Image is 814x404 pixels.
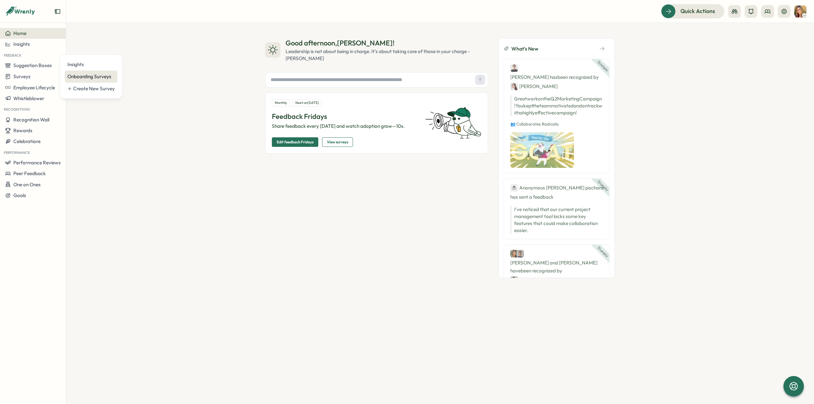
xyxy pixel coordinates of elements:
[794,5,806,17] img: Tarin O'Neill
[13,41,30,47] span: Insights
[510,132,574,168] img: Recognition Image
[510,184,604,192] div: Anonymous [PERSON_NAME] pochard
[511,45,538,53] span: What's New
[13,95,44,101] span: Whistleblower
[286,38,488,48] div: Good afternoon , [PERSON_NAME] !
[327,138,348,147] span: View surveys
[510,250,518,257] img: Cassie
[514,206,603,234] p: I've noticed that our current project management tool lacks some key features that could make col...
[510,82,558,90] div: [PERSON_NAME]
[510,276,558,284] div: [PERSON_NAME]
[272,123,417,130] p: Share feedback every [DATE] and watch adoption grow—10x.
[516,250,524,257] img: Jack
[293,99,322,106] div: Next on [DATE]
[67,73,115,80] div: Onboarding Surveys
[13,30,26,36] span: Home
[13,192,26,198] span: Goals
[54,8,61,15] button: Expand sidebar
[510,250,603,284] div: [PERSON_NAME] and [PERSON_NAME] have been recognized by
[680,7,715,15] span: Quick Actions
[272,99,290,106] div: Monthly
[322,137,353,147] button: View surveys
[13,181,41,188] span: One on Ones
[272,112,417,121] p: Feedback Fridays
[13,73,31,79] span: Surveys
[510,121,603,127] p: 👥 Collaborates Radically
[73,85,115,92] div: Create New Survey
[661,4,724,18] button: Quick Actions
[65,58,117,71] a: Insights
[272,137,318,147] button: Edit feedback Fridays
[13,138,41,144] span: Celebrations
[510,276,518,284] img: Carlos
[65,71,117,83] a: Onboarding Surveys
[13,170,46,176] span: Peer Feedback
[13,62,52,68] span: Suggestion Boxes
[510,64,518,72] img: Ben
[13,117,49,123] span: Recognition Wall
[13,85,55,91] span: Employee Lifecycle
[13,127,32,134] span: Rewards
[510,83,518,90] img: Jane
[510,95,603,116] p: Great work on the Q2 Marketing Campaign! You kept the team motivated and on track with a highly e...
[13,160,61,166] span: Performance Reviews
[510,184,603,201] div: has sent a feedback
[286,48,488,62] div: Leadership is not about being in charge. It's about taking care of those in your charge - [PERSON...
[277,138,314,147] span: Edit feedback Fridays
[65,83,117,95] a: Create New Survey
[67,61,115,68] div: Insights
[510,64,603,90] div: [PERSON_NAME] has been recognized by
